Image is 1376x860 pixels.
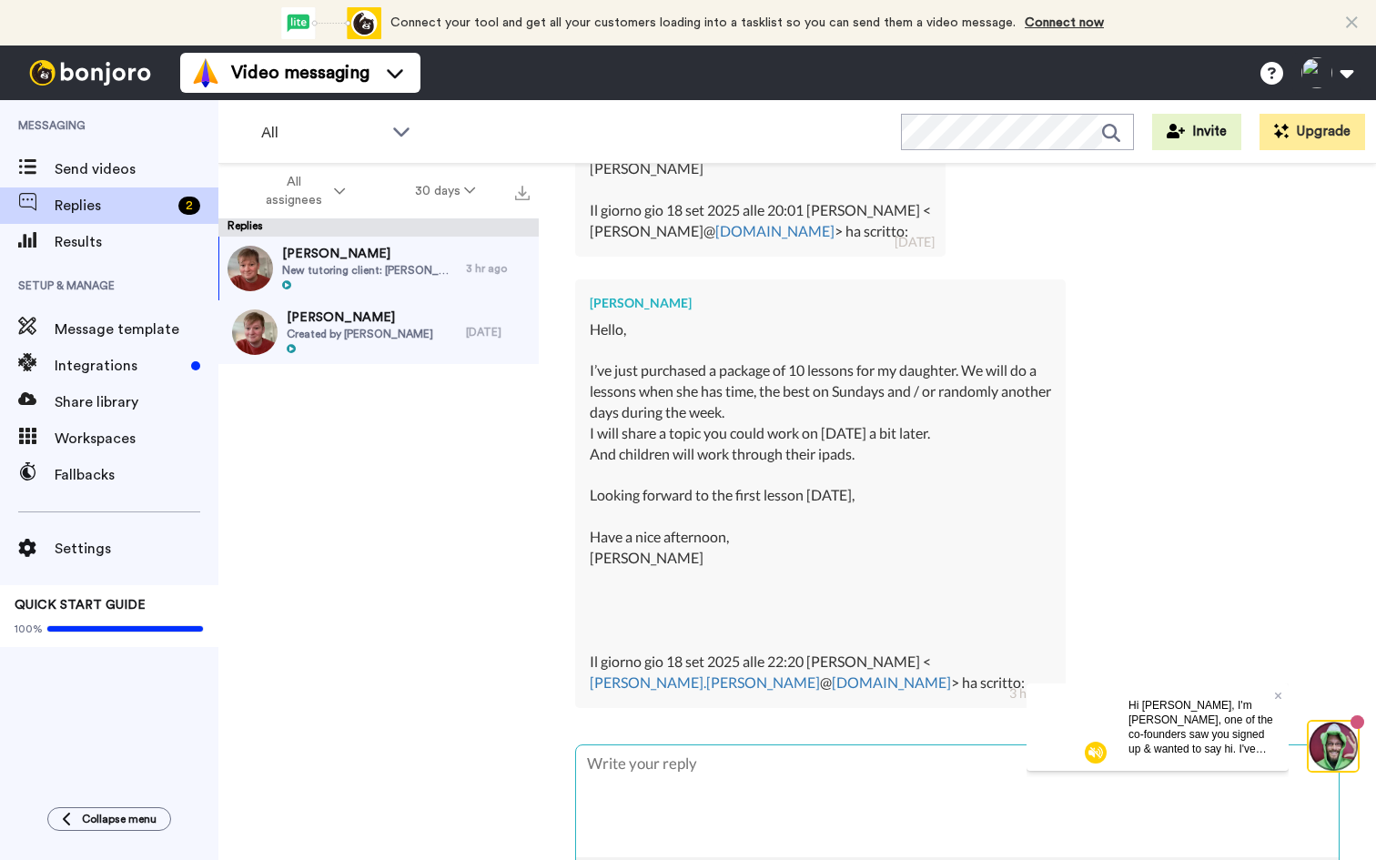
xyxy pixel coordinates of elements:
span: Integrations [55,355,184,377]
button: All assignees [222,166,380,217]
button: Collapse menu [47,807,171,831]
img: 3183ab3e-59ed-45f6-af1c-10226f767056-1659068401.jpg [2,4,51,53]
img: 3b69973a-349a-4ba8-9abe-384c464798a8-thumb.jpg [228,246,273,291]
span: Message template [55,319,218,340]
span: Video messaging [231,60,369,86]
a: [PERSON_NAME].[PERSON_NAME] [590,673,820,691]
a: [DOMAIN_NAME] [832,673,951,691]
span: Created by [PERSON_NAME] [287,327,433,341]
div: Replies [218,218,539,237]
span: [PERSON_NAME] [287,309,433,327]
div: [PERSON_NAME] [590,294,1051,312]
button: Export all results that match these filters now. [510,177,535,205]
span: New tutoring client: [PERSON_NAME] - Appointment: GCSE Maths | Date: [DATE] 14:30 | Notes: | Form... [282,263,457,278]
img: vm-color.svg [191,58,220,87]
span: All [261,122,383,144]
span: Hi [PERSON_NAME], I'm [PERSON_NAME], one of the co-founders saw you signed up & wanted to say hi.... [102,15,247,174]
img: mute-white.svg [58,58,80,80]
span: All assignees [257,173,330,209]
div: 2 [178,197,200,215]
img: ae3196fe-d012-4ef2-93a5-2234cfd89b12-thumb.jpg [232,309,278,355]
span: QUICK START GUIDE [15,599,146,612]
div: Hello, I’ve just purchased a package of 10 lessons for my daughter. We will do a lessons when she... [590,319,1051,693]
a: Connect now [1025,16,1104,29]
span: Connect your tool and get all your customers loading into a tasklist so you can send them a video... [390,16,1016,29]
span: Settings [55,538,218,560]
span: 100% [15,622,43,636]
div: 3 hr ago [466,261,530,276]
span: Results [55,231,218,253]
a: [PERSON_NAME]Created by [PERSON_NAME][DATE] [218,300,539,364]
span: Send videos [55,158,218,180]
button: Invite [1152,114,1241,150]
span: Share library [55,391,218,413]
img: export.svg [515,186,530,200]
a: [DOMAIN_NAME] [715,222,835,239]
div: animation [281,7,381,39]
button: 30 days [380,175,511,207]
button: Upgrade [1260,114,1365,150]
img: bj-logo-header-white.svg [22,60,158,86]
span: Replies [55,195,171,217]
a: [PERSON_NAME]New tutoring client: [PERSON_NAME] - Appointment: GCSE Maths | Date: [DATE] 14:30 | ... [218,237,539,300]
span: Collapse menu [82,812,157,826]
span: Workspaces [55,428,218,450]
span: Fallbacks [55,464,218,486]
span: [PERSON_NAME] [282,245,457,263]
div: [DATE] [895,233,935,251]
div: 3 hr ago [1009,684,1055,703]
div: [DATE] [466,325,530,339]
